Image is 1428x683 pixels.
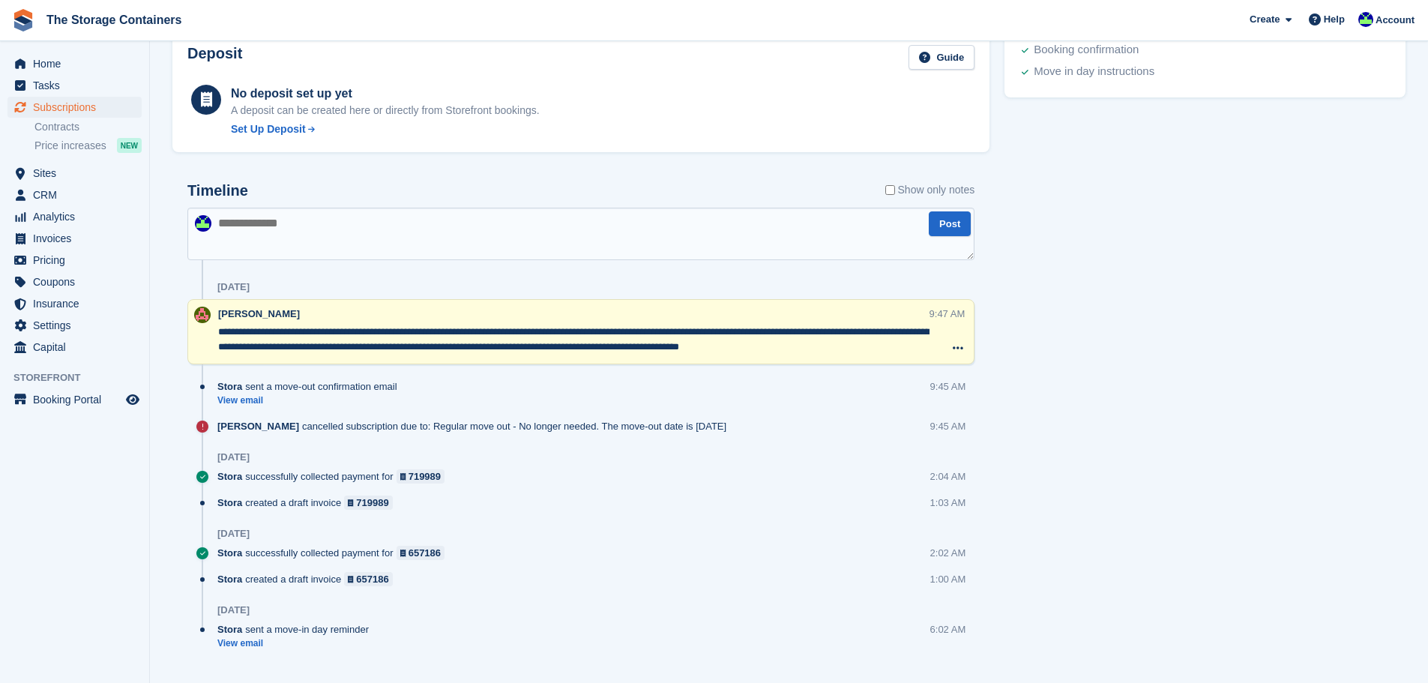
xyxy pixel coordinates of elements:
div: 719989 [409,469,441,484]
a: menu [7,337,142,358]
div: 1:03 AM [930,496,966,510]
a: menu [7,206,142,227]
a: 657186 [397,546,445,560]
a: menu [7,228,142,249]
div: 6:02 AM [930,622,966,637]
h2: Deposit [187,45,242,70]
a: Guide [909,45,974,70]
span: Stora [217,546,242,560]
div: sent a move-in day reminder [217,622,376,637]
div: 9:45 AM [930,379,966,394]
div: 719989 [356,496,388,510]
a: menu [7,97,142,118]
div: 2:04 AM [930,469,966,484]
div: [DATE] [217,604,250,616]
div: successfully collected payment for [217,469,452,484]
a: 719989 [344,496,393,510]
a: menu [7,293,142,314]
div: [DATE] [217,528,250,540]
a: Preview store [124,391,142,409]
div: 9:47 AM [930,307,965,321]
div: sent a move-out confirmation email [217,379,405,394]
a: Price increases NEW [34,137,142,154]
a: menu [7,53,142,74]
a: menu [7,75,142,96]
a: Set Up Deposit [231,121,540,137]
span: Stora [217,496,242,510]
p: A deposit can be created here or directly from Storefront bookings. [231,103,540,118]
span: Analytics [33,206,123,227]
span: CRM [33,184,123,205]
a: Contracts [34,120,142,134]
span: Stora [217,622,242,637]
span: Account [1376,13,1415,28]
span: Invoices [33,228,123,249]
div: created a draft invoice [217,496,400,510]
div: 657186 [356,572,388,586]
a: menu [7,271,142,292]
span: Stora [217,469,242,484]
div: Booking confirmation [1034,41,1139,59]
span: Home [33,53,123,74]
label: Show only notes [885,182,975,198]
a: 657186 [344,572,393,586]
a: menu [7,184,142,205]
span: Help [1324,12,1345,27]
div: 9:45 AM [930,419,966,433]
img: stora-icon-8386f47178a22dfd0bd8f6a31ec36ba5ce8667c1dd55bd0f319d3a0aa187defe.svg [12,9,34,31]
h2: Timeline [187,182,248,199]
span: Subscriptions [33,97,123,118]
input: Show only notes [885,182,895,198]
span: Sites [33,163,123,184]
span: Price increases [34,139,106,153]
div: No deposit set up yet [231,85,540,103]
div: cancelled subscription due to: Regular move out - No longer needed. The move-out date is [DATE] [217,419,734,433]
span: [PERSON_NAME] [218,308,300,319]
div: 2:02 AM [930,546,966,560]
a: menu [7,250,142,271]
span: Create [1250,12,1280,27]
a: menu [7,163,142,184]
span: Coupons [33,271,123,292]
span: [PERSON_NAME] [217,419,299,433]
div: Set Up Deposit [231,121,306,137]
span: Stora [217,379,242,394]
div: [DATE] [217,451,250,463]
img: Stacy Williams [1358,12,1373,27]
div: 1:00 AM [930,572,966,586]
span: Tasks [33,75,123,96]
a: The Storage Containers [40,7,187,32]
img: Kirsty Simpson [194,307,211,323]
a: View email [217,637,376,650]
div: Move in day instructions [1034,63,1154,81]
div: NEW [117,138,142,153]
span: Settings [33,315,123,336]
div: created a draft invoice [217,572,400,586]
span: Stora [217,572,242,586]
button: Post [929,211,971,236]
span: Pricing [33,250,123,271]
div: 657186 [409,546,441,560]
a: menu [7,389,142,410]
a: menu [7,315,142,336]
span: Storefront [13,370,149,385]
img: Stacy Williams [195,215,211,232]
span: Capital [33,337,123,358]
div: successfully collected payment for [217,546,452,560]
a: 719989 [397,469,445,484]
div: [DATE] [217,281,250,293]
span: Booking Portal [33,389,123,410]
span: Insurance [33,293,123,314]
a: View email [217,394,405,407]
